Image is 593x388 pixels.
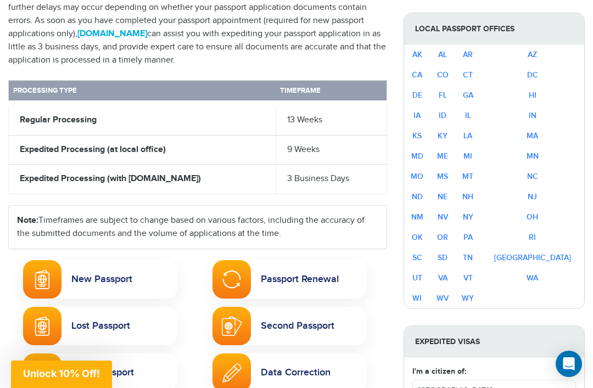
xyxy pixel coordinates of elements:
[23,368,100,379] span: Unlock 10% Off!
[412,365,466,377] label: I'm a citizen of:
[463,233,473,242] a: PA
[11,361,112,388] div: Unlock 10% Off!
[463,91,473,100] a: GA
[437,294,449,303] a: WV
[462,192,473,201] a: NH
[411,212,423,222] a: NM
[411,172,423,181] a: MO
[438,131,447,140] a: KY
[438,273,447,283] a: VA
[412,233,423,242] a: OK
[437,233,448,242] a: OR
[35,316,50,336] img: Lost Passport
[463,212,473,222] a: NY
[528,50,537,59] a: AZ
[438,192,447,201] a: NE
[404,13,584,44] strong: Local Passport Offices
[276,103,387,135] td: 13 Weeks
[527,151,539,161] a: MN
[437,70,449,80] a: CO
[438,50,447,59] a: AL
[437,151,448,161] a: ME
[527,131,538,140] a: MA
[438,253,447,262] a: SD
[412,192,423,201] a: ND
[20,144,166,155] strong: Expedited Processing (at local office)
[412,70,422,80] a: CA
[529,111,536,120] a: IN
[276,80,387,103] th: Timeframe
[463,273,473,283] a: VT
[23,260,177,299] a: New PassportNew Passport
[20,173,201,184] strong: Expedited Processing (with [DOMAIN_NAME])
[412,91,422,100] a: DE
[463,70,473,80] a: CT
[77,29,147,39] a: [DOMAIN_NAME]
[494,253,571,262] a: [GEOGRAPHIC_DATA]
[23,307,177,345] a: Lost PassportLost Passport
[212,260,367,299] a: Passport RenewalPassport Renewal
[222,269,242,289] img: Passport Renewal
[35,269,50,289] img: New Passport
[404,326,584,357] strong: Expedited Visas
[463,50,473,59] a: AR
[527,212,538,222] a: OH
[412,50,422,59] a: AK
[438,212,448,222] a: NV
[412,273,422,283] a: UT
[412,294,422,303] a: WI
[276,135,387,165] td: 9 Weeks
[9,80,276,103] th: Processing Type
[463,253,473,262] a: TN
[17,215,38,226] strong: Note:
[276,165,387,194] td: 3 Business Days
[462,172,473,181] a: MT
[556,351,582,377] div: Open Intercom Messenger
[212,307,367,345] a: Second PassportSecond Passport
[439,91,447,100] a: FL
[527,172,538,181] a: NC
[412,131,422,140] a: KS
[439,111,446,120] a: ID
[437,172,448,181] a: MS
[413,111,421,120] a: IA
[411,151,423,161] a: MD
[462,294,474,303] a: WY
[527,273,538,283] a: WA
[465,111,471,120] a: IL
[20,115,97,125] strong: Regular Processing
[529,233,536,242] a: RI
[222,363,242,383] img: Passport Name Change
[463,131,472,140] a: LA
[412,253,422,262] a: SC
[222,316,242,336] img: Second Passport
[528,192,537,201] a: NJ
[463,151,472,161] a: MI
[9,206,387,249] div: Timeframes are subject to change based on various factors, including the accuracy of the submitte...
[529,91,536,100] a: HI
[527,70,538,80] a: DC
